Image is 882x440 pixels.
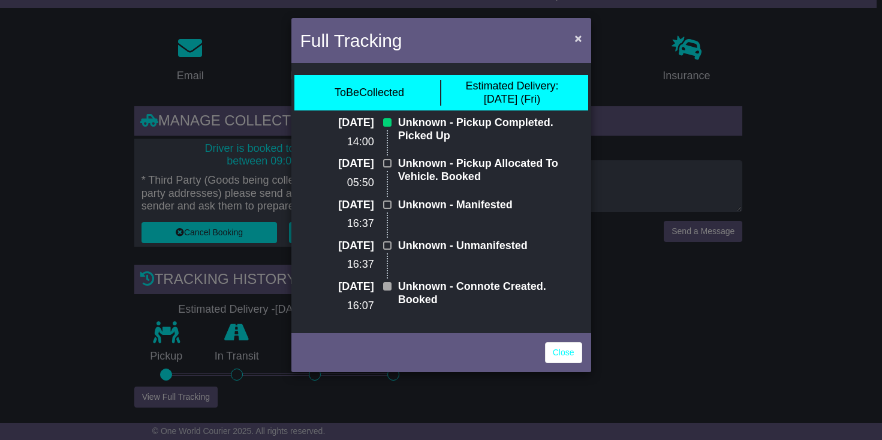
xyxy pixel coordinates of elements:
[300,157,374,170] p: [DATE]
[300,199,374,212] p: [DATE]
[300,116,374,130] p: [DATE]
[300,176,374,190] p: 05:50
[398,199,582,212] p: Unknown - Manifested
[465,80,558,92] span: Estimated Delivery:
[398,157,582,183] p: Unknown - Pickup Allocated To Vehicle. Booked
[300,280,374,294] p: [DATE]
[568,26,588,50] button: Close
[300,27,402,54] h4: Full Tracking
[300,217,374,231] p: 16:37
[300,136,374,149] p: 14:00
[300,240,374,253] p: [DATE]
[574,31,582,45] span: ×
[335,86,404,100] div: ToBeCollected
[545,342,582,363] a: Close
[300,258,374,271] p: 16:37
[398,116,582,142] p: Unknown - Pickup Completed. Picked Up
[300,300,374,313] p: 16:07
[398,280,582,306] p: Unknown - Connote Created. Booked
[398,240,582,253] p: Unknown - Unmanifested
[465,80,558,106] div: [DATE] (Fri)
